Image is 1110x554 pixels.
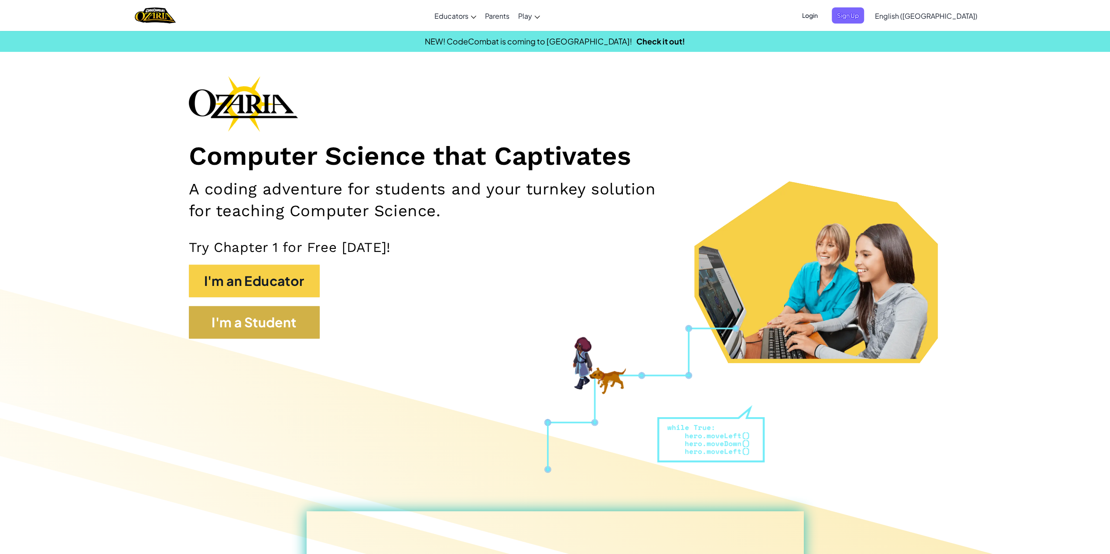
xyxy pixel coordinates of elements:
[636,36,685,46] a: Check it out!
[514,4,544,27] a: Play
[430,4,481,27] a: Educators
[189,178,680,221] h2: A coding adventure for students and your turnkey solution for teaching Computer Science.
[135,7,175,24] img: Home
[871,4,982,27] a: English ([GEOGRAPHIC_DATA])
[518,11,532,20] span: Play
[189,76,298,132] img: Ozaria branding logo
[481,4,514,27] a: Parents
[189,265,320,297] button: I'm an Educator
[425,36,632,46] span: NEW! CodeCombat is coming to [GEOGRAPHIC_DATA]!
[189,140,922,172] h1: Computer Science that Captivates
[135,7,175,24] a: Ozaria by CodeCombat logo
[832,7,864,24] button: Sign Up
[189,239,922,256] p: Try Chapter 1 for Free [DATE]!
[189,306,320,339] button: I'm a Student
[797,7,823,24] button: Login
[875,11,977,20] span: English ([GEOGRAPHIC_DATA])
[434,11,468,20] span: Educators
